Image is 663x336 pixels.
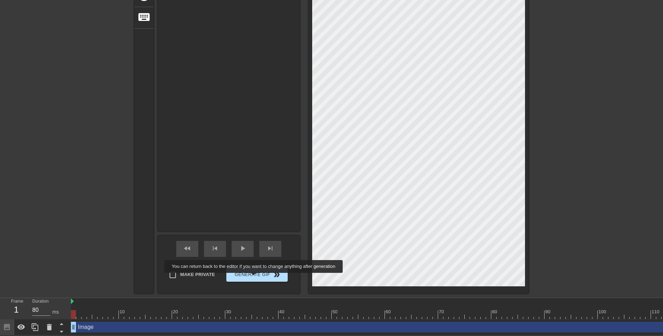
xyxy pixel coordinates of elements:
button: Generate Gif [226,268,288,282]
div: 20 [173,308,179,315]
span: keyboard [137,10,151,24]
span: Make Private [180,271,215,278]
div: 40 [279,308,286,315]
span: double_arrow [272,270,281,279]
div: 10 [120,308,126,315]
div: 1 [11,303,22,316]
div: 80 [492,308,498,315]
div: 50 [332,308,339,315]
span: skip_previous [211,244,219,253]
div: 70 [439,308,445,315]
div: 30 [226,308,232,315]
div: ms [52,308,59,316]
div: Frame [6,298,27,319]
div: 60 [386,308,392,315]
span: drag_handle [70,324,77,331]
div: 90 [545,308,552,315]
span: fast_rewind [183,244,192,253]
label: Duration [32,299,49,304]
span: skip_next [266,244,275,253]
span: play_arrow [238,244,247,253]
div: 100 [598,308,607,315]
span: Generate Gif [229,270,285,279]
div: 110 [652,308,661,315]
